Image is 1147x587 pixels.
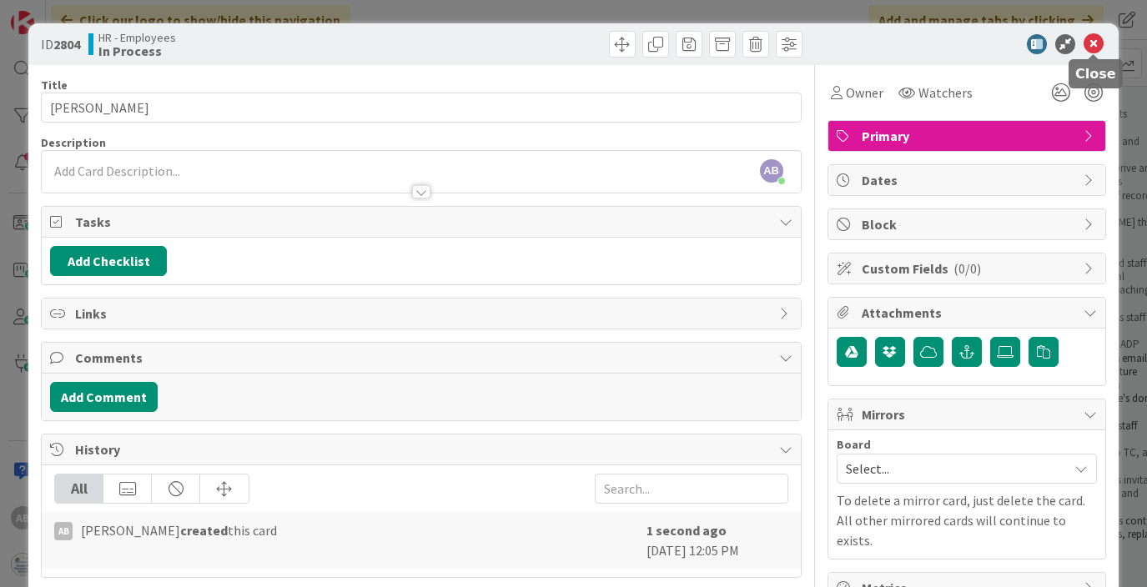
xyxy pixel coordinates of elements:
span: Board [837,439,871,450]
p: To delete a mirror card, just delete the card. All other mirrored cards will continue to exists. [837,490,1097,550]
span: Mirrors [862,404,1075,424]
h5: Close [1075,66,1116,82]
b: created [180,522,228,539]
div: [DATE] 12:05 PM [646,520,788,560]
span: Comments [75,348,770,368]
span: Watchers [918,83,973,103]
span: Description [41,135,106,150]
span: Primary [862,126,1075,146]
label: Title [41,78,68,93]
input: Search... [595,474,788,504]
span: AB [760,159,783,183]
b: 1 second ago [646,522,727,539]
span: Block [862,214,1075,234]
b: In Process [98,44,176,58]
button: Add Checklist [50,246,167,276]
span: Owner [846,83,883,103]
span: HR - Employees [98,31,176,44]
span: Custom Fields [862,258,1075,278]
div: AB [54,522,73,540]
span: Tasks [75,212,770,232]
b: 2804 [53,36,80,53]
span: [PERSON_NAME] this card [81,520,277,540]
button: Add Comment [50,382,158,412]
span: History [75,439,770,459]
input: type card name here... [41,93,801,123]
span: ID [41,34,80,54]
span: Attachments [862,303,1075,323]
span: Select... [846,457,1059,480]
span: Links [75,304,770,324]
span: ( 0/0 ) [953,260,981,277]
div: All [55,474,103,503]
span: Dates [862,170,1075,190]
